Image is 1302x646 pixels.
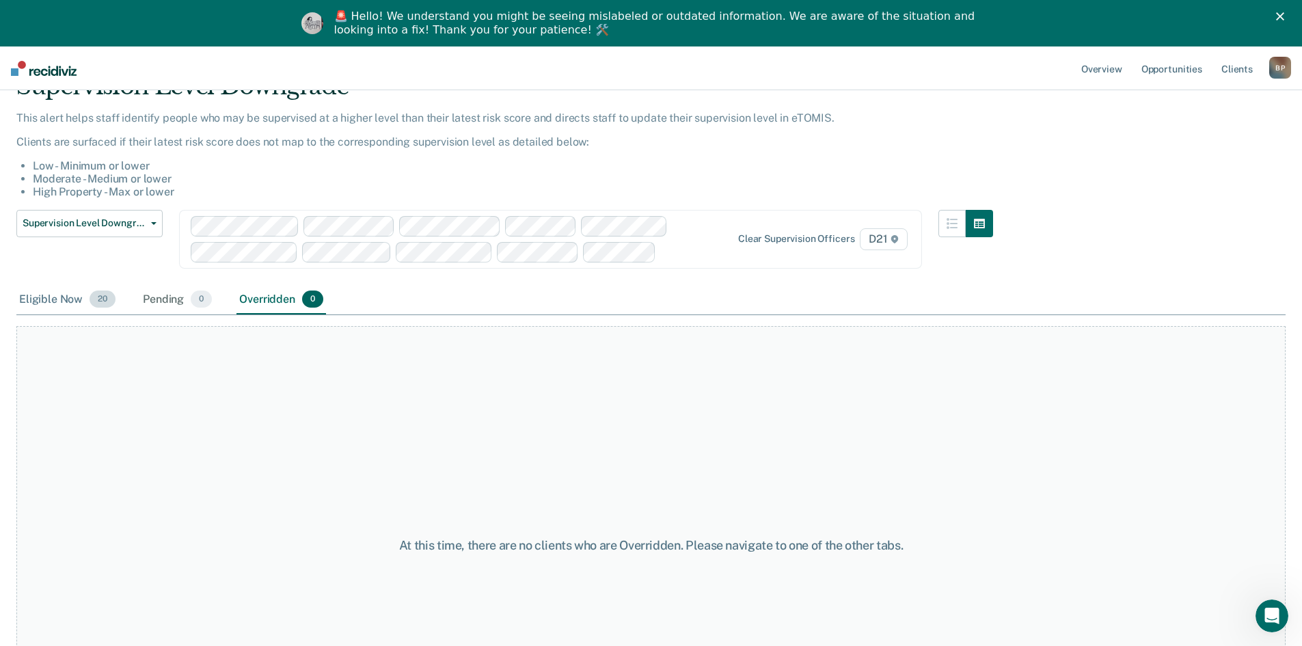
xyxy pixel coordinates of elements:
a: Clients [1219,46,1256,90]
span: Supervision Level Downgrade [23,217,146,229]
div: B P [1269,57,1291,79]
p: Clients are surfaced if their latest risk score does not map to the corresponding supervision lev... [16,135,993,148]
div: Pending0 [140,285,215,315]
span: 0 [302,291,323,308]
div: 🚨 Hello! We understand you might be seeing mislabeled or outdated information. We are aware of th... [334,10,979,37]
span: 20 [90,291,116,308]
a: Opportunities [1139,46,1205,90]
p: This alert helps staff identify people who may be supervised at a higher level than their latest ... [16,111,993,124]
button: Supervision Level Downgrade [16,210,163,237]
a: Overview [1079,46,1125,90]
div: Clear supervision officers [738,233,854,245]
div: Eligible Now20 [16,285,118,315]
span: 0 [191,291,212,308]
li: Low - Minimum or lower [33,159,993,172]
div: At this time, there are no clients who are Overridden. Please navigate to one of the other tabs. [334,538,968,553]
button: BP [1269,57,1291,79]
li: Moderate - Medium or lower [33,172,993,185]
img: Profile image for Kim [301,12,323,34]
li: High Property - Max or lower [33,185,993,198]
div: Supervision Level Downgrade [16,72,993,111]
div: Overridden0 [236,285,326,315]
img: Recidiviz [11,61,77,76]
div: Close [1276,12,1290,21]
iframe: Intercom live chat [1256,600,1288,632]
span: D21 [860,228,907,250]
